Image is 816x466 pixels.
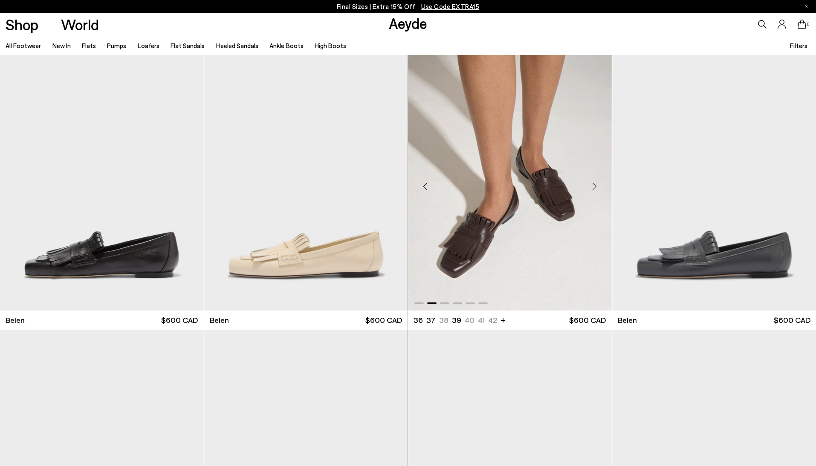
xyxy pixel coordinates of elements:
span: $600 CAD [161,315,198,325]
span: $600 CAD [569,315,606,325]
a: 0 [798,20,806,29]
img: Belen Tassel Loafers [408,55,612,311]
li: 36 [414,315,423,325]
p: Final Sizes | Extra 15% Off [337,1,480,12]
a: Ankle Boots [269,42,304,49]
a: Belen $600 CAD [204,311,408,330]
span: Belen [618,315,637,325]
ul: variant [414,315,502,325]
a: Pumps [107,42,126,49]
span: Belen [210,315,229,325]
span: Navigate to /collections/ss25-final-sizes [421,3,479,10]
a: 36 37 38 39 40 41 42 + $600 CAD [408,311,612,330]
li: 39 [452,315,461,325]
a: Next slide Previous slide [204,55,408,311]
span: $600 CAD [365,315,402,325]
a: Next slide Previous slide [408,55,612,311]
a: New In [52,42,71,49]
span: Filters [790,42,807,49]
div: Next slide [582,173,608,199]
div: 2 / 6 [408,55,612,311]
a: Flat Sandals [171,42,205,49]
span: 0 [806,22,810,27]
span: $600 CAD [774,315,810,325]
li: 37 [426,315,436,325]
a: Aeyde [389,14,427,32]
a: All Footwear [6,42,41,49]
a: Loafers [138,42,159,49]
a: Flats [82,42,96,49]
div: Previous slide [412,173,438,199]
a: World [61,17,99,32]
img: Belen Tassel Loafers [204,55,408,311]
div: 1 / 6 [204,55,408,311]
span: Belen [6,315,25,325]
li: + [501,314,505,325]
a: Shop [6,17,38,32]
a: Heeled Sandals [216,42,258,49]
a: High Boots [315,42,346,49]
